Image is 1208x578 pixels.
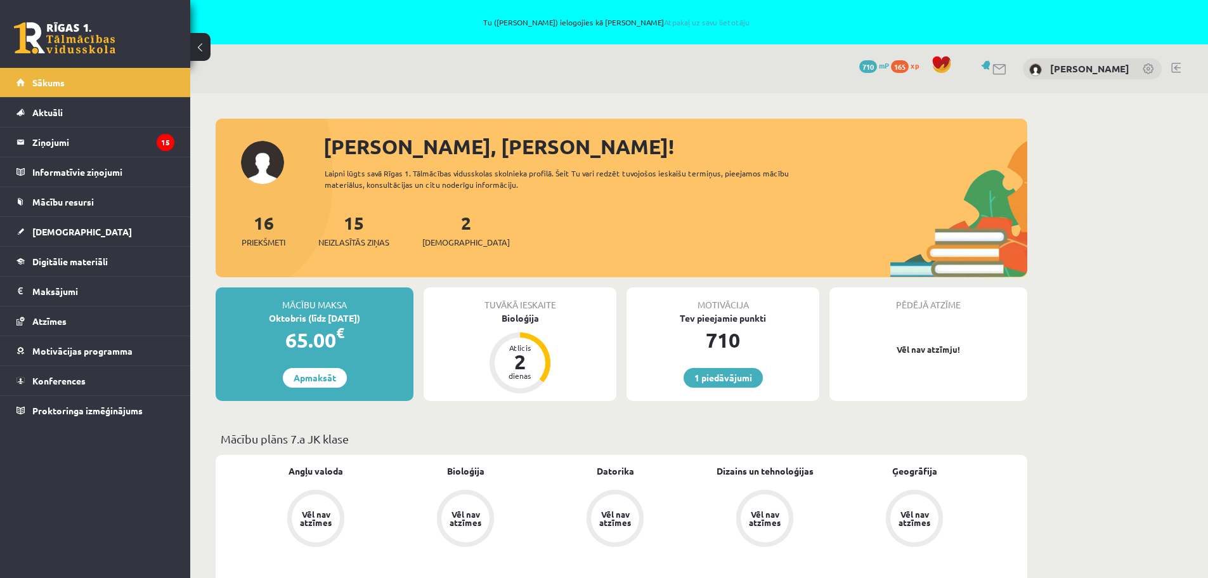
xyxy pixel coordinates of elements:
a: Vēl nav atzīmes [840,490,989,549]
a: Dizains un tehnoloģijas [717,464,814,478]
a: Sākums [16,68,174,97]
span: Atzīmes [32,315,67,327]
p: Vēl nav atzīmju! [836,343,1021,356]
div: Pēdējā atzīme [829,287,1027,312]
span: mP [879,60,889,70]
a: Bioloģija [447,464,484,478]
div: [PERSON_NAME], [PERSON_NAME]! [323,131,1027,162]
span: Motivācijas programma [32,345,133,357]
a: 165 xp [891,60,925,70]
span: Mācību resursi [32,196,94,207]
div: 65.00 [216,325,413,355]
div: Vēl nav atzīmes [597,510,633,527]
a: Motivācijas programma [16,336,174,365]
a: Vēl nav atzīmes [690,490,840,549]
div: Vēl nav atzīmes [747,510,783,527]
img: Kristofers Vasiļjevs [1029,63,1042,76]
span: [DEMOGRAPHIC_DATA] [422,236,510,249]
div: Mācību maksa [216,287,413,312]
a: 1 piedāvājumi [684,368,763,388]
span: € [336,324,344,342]
div: 2 [501,351,539,372]
a: Konferences [16,366,174,395]
a: Datorika [597,464,634,478]
div: Tev pieejamie punkti [627,312,819,325]
div: Laipni lūgts savā Rīgas 1. Tālmācības vidusskolas skolnieka profilā. Šeit Tu vari redzēt tuvojošo... [325,167,812,190]
div: dienas [501,372,539,379]
a: Aktuāli [16,98,174,127]
span: Tu ([PERSON_NAME]) ielogojies kā [PERSON_NAME] [146,18,1088,26]
span: 165 [891,60,909,73]
a: Proktoringa izmēģinājums [16,396,174,425]
a: Bioloģija Atlicis 2 dienas [424,312,616,395]
a: 16Priekšmeti [242,211,285,249]
a: Apmaksāt [283,368,347,388]
a: 15Neizlasītās ziņas [318,211,389,249]
legend: Maksājumi [32,277,174,306]
div: Vēl nav atzīmes [448,510,483,527]
a: Ziņojumi15 [16,128,174,157]
span: Digitālie materiāli [32,256,108,267]
a: Mācību resursi [16,187,174,216]
span: Sākums [32,77,65,88]
span: xp [911,60,919,70]
div: Vēl nav atzīmes [298,510,334,527]
span: Aktuāli [32,107,63,118]
a: Ģeogrāfija [892,464,937,478]
a: Angļu valoda [289,464,343,478]
legend: Ziņojumi [32,128,174,157]
a: Atpakaļ uz savu lietotāju [664,17,750,27]
a: [DEMOGRAPHIC_DATA] [16,217,174,246]
div: Oktobris (līdz [DATE]) [216,312,413,325]
div: Motivācija [627,287,819,312]
span: Proktoringa izmēģinājums [32,405,143,416]
a: Rīgas 1. Tālmācības vidusskola [14,22,115,54]
a: Digitālie materiāli [16,247,174,276]
div: Atlicis [501,344,539,351]
span: [DEMOGRAPHIC_DATA] [32,226,132,237]
span: 710 [859,60,877,73]
div: Tuvākā ieskaite [424,287,616,312]
a: Vēl nav atzīmes [391,490,540,549]
a: [PERSON_NAME] [1050,62,1129,75]
a: 2[DEMOGRAPHIC_DATA] [422,211,510,249]
a: Atzīmes [16,306,174,336]
div: 710 [627,325,819,355]
legend: Informatīvie ziņojumi [32,157,174,187]
a: Informatīvie ziņojumi [16,157,174,187]
a: Vēl nav atzīmes [540,490,690,549]
span: Konferences [32,375,86,386]
a: Vēl nav atzīmes [241,490,391,549]
a: Maksājumi [16,277,174,306]
span: Priekšmeti [242,236,285,249]
div: Vēl nav atzīmes [897,510,932,527]
i: 15 [157,134,174,151]
a: 710 mP [859,60,889,70]
span: Neizlasītās ziņas [318,236,389,249]
p: Mācību plāns 7.a JK klase [221,430,1022,447]
div: Bioloģija [424,312,616,325]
